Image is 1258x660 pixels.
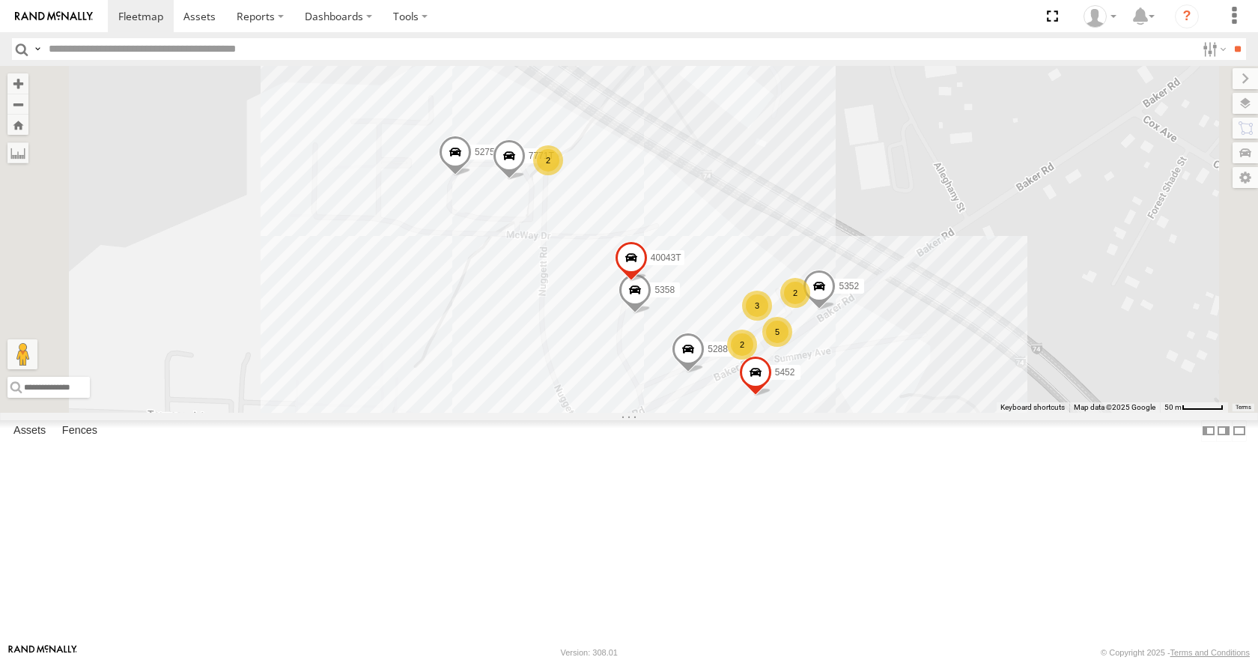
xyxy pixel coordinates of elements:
span: 5452 [775,368,795,378]
div: Summer Walker [1078,5,1122,28]
label: Fences [55,421,105,442]
span: 5275 [475,147,495,157]
span: 50 m [1164,403,1182,411]
label: Dock Summary Table to the Left [1201,420,1216,442]
button: Keyboard shortcuts [1000,402,1065,413]
label: Measure [7,142,28,163]
label: Dock Summary Table to the Right [1216,420,1231,442]
button: Map Scale: 50 m per 52 pixels [1160,402,1228,413]
i: ? [1175,4,1199,28]
a: Terms and Conditions [1170,648,1250,657]
img: rand-logo.svg [15,11,93,22]
button: Zoom in [7,73,28,94]
span: 5358 [654,285,675,295]
span: 5288 [708,345,728,355]
label: Assets [6,421,53,442]
div: 2 [533,145,563,175]
div: 2 [780,278,810,308]
span: 5352 [839,282,859,292]
button: Zoom out [7,94,28,115]
button: Drag Pegman onto the map to open Street View [7,339,37,369]
div: 5 [762,317,792,347]
div: 3 [742,291,772,321]
span: 7771T [529,151,554,162]
label: Search Query [31,38,43,60]
span: Map data ©2025 Google [1074,403,1155,411]
div: Version: 308.01 [561,648,618,657]
div: 2 [727,330,757,360]
label: Hide Summary Table [1232,420,1247,442]
label: Map Settings [1233,167,1258,188]
label: Search Filter Options [1197,38,1229,60]
a: Terms (opens in new tab) [1236,404,1251,410]
button: Zoom Home [7,115,28,135]
span: 40043T [651,253,681,264]
a: Visit our Website [8,645,77,660]
div: © Copyright 2025 - [1101,648,1250,657]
